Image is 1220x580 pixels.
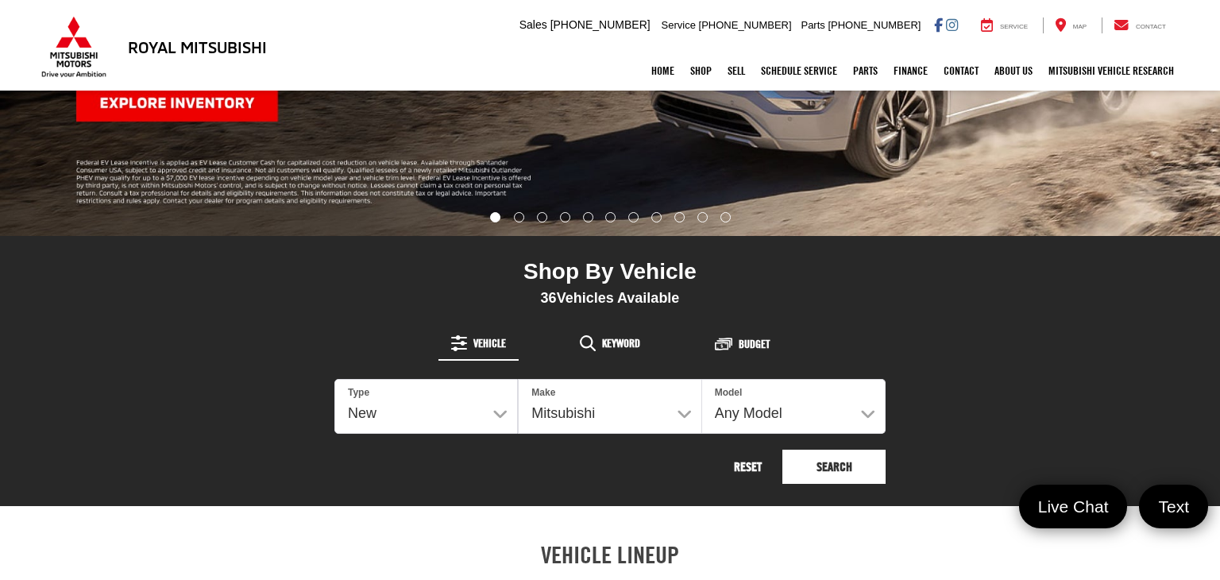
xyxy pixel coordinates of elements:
a: Instagram: Click to visit our Instagram page [946,18,958,31]
li: Go to slide number 5. [583,212,593,222]
li: Go to slide number 9. [674,212,685,222]
span: Vehicle [473,338,506,349]
a: Shop [682,51,720,91]
span: [PHONE_NUMBER] [699,19,792,31]
a: Home [643,51,682,91]
span: Sales [519,18,547,31]
a: Schedule Service: Opens in a new tab [753,51,845,91]
li: Go to slide number 11. [720,212,731,222]
span: Keyword [602,338,640,349]
label: Type [348,386,369,400]
h3: Royal Mitsubishi [128,38,267,56]
span: Budget [739,338,770,350]
span: Service [1000,23,1028,30]
li: Go to slide number 2. [514,212,524,222]
img: Mitsubishi [38,16,110,78]
a: Live Chat [1019,485,1128,528]
li: Go to slide number 3. [537,212,547,222]
li: Go to slide number 1. [490,212,500,222]
button: Reset [716,450,779,484]
h2: VEHICLE LINEUP [38,542,1182,568]
label: Make [531,386,555,400]
span: Live Chat [1030,496,1117,517]
a: Sell [720,51,753,91]
li: Go to slide number 8. [651,212,662,222]
button: Search [782,450,886,484]
a: Map [1043,17,1098,33]
a: Finance [886,51,936,91]
a: Text [1139,485,1208,528]
div: Vehicles Available [334,289,886,307]
li: Go to slide number 6. [606,212,616,222]
a: Facebook: Click to visit our Facebook page [934,18,943,31]
li: Go to slide number 7. [628,212,639,222]
label: Model [715,386,743,400]
a: Service [969,17,1040,33]
span: 36 [541,290,557,306]
div: Shop By Vehicle [334,258,886,289]
span: Text [1150,496,1197,517]
li: Go to slide number 10. [697,212,708,222]
a: Mitsubishi Vehicle Research [1040,51,1182,91]
a: Parts: Opens in a new tab [845,51,886,91]
span: [PHONE_NUMBER] [828,19,921,31]
a: Contact [1102,17,1178,33]
span: Contact [1136,23,1166,30]
span: Parts [801,19,824,31]
span: Map [1073,23,1087,30]
span: Service [662,19,696,31]
a: About Us [986,51,1040,91]
span: [PHONE_NUMBER] [550,18,651,31]
li: Go to slide number 4. [560,212,570,222]
a: Contact [936,51,986,91]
